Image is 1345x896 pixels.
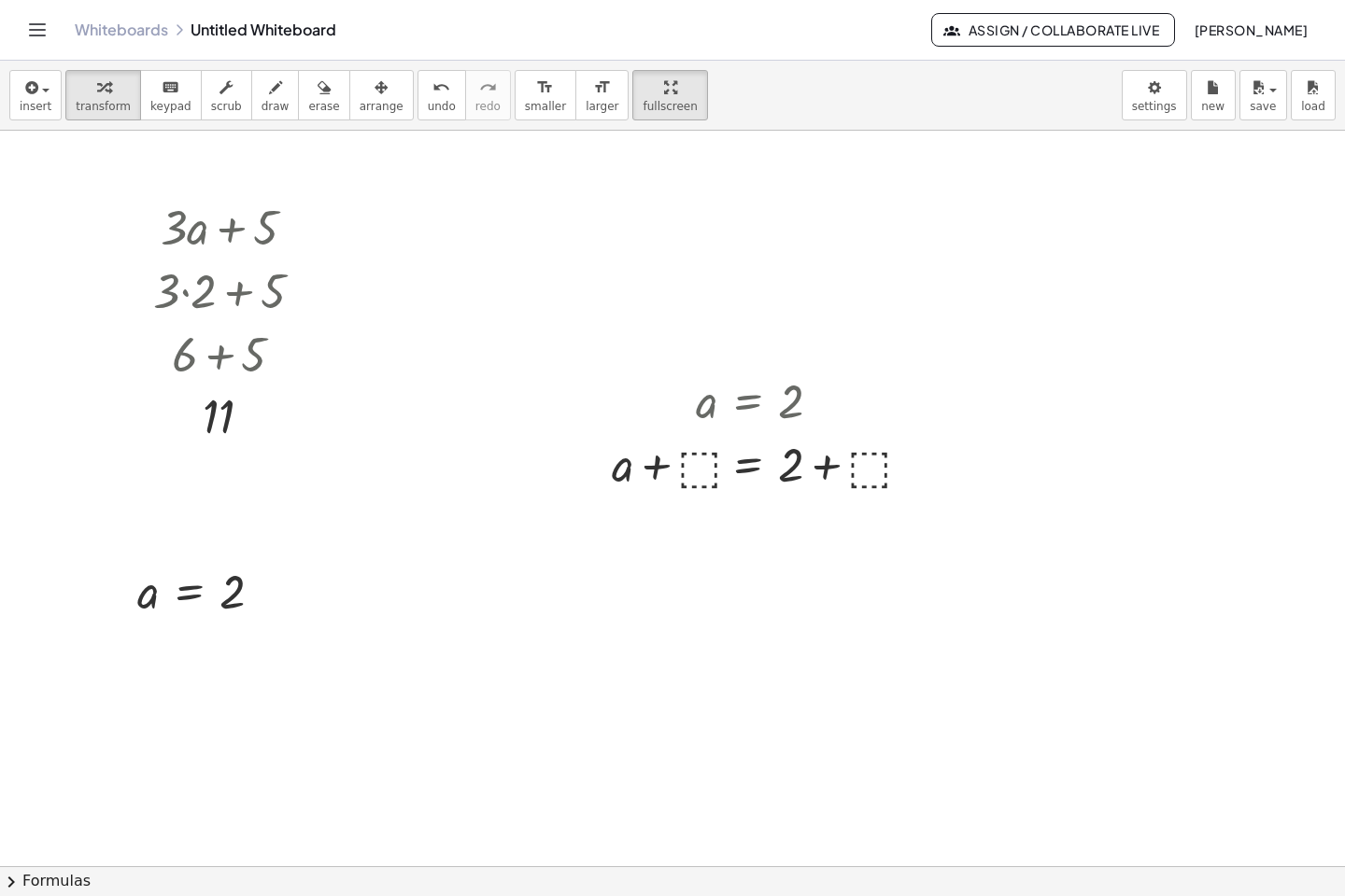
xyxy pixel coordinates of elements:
span: keypad [150,100,191,113]
i: keyboard [162,77,179,99]
button: undoundo [418,70,466,120]
span: [PERSON_NAME] [1194,21,1308,38]
a: Whiteboards [75,21,168,39]
button: arrange [349,70,414,120]
span: transform [76,100,131,113]
span: smaller [525,100,566,113]
button: scrub [201,70,252,120]
button: Assign / Collaborate Live [931,13,1175,47]
button: insert [9,70,62,120]
button: keyboardkeypad [140,70,202,120]
button: settings [1122,70,1187,120]
button: erase [298,70,349,120]
span: larger [586,100,618,113]
button: redoredo [465,70,511,120]
button: save [1239,70,1287,120]
span: insert [20,100,51,113]
span: new [1201,100,1225,113]
button: fullscreen [632,70,707,120]
i: undo [432,77,450,99]
button: new [1191,70,1236,120]
span: settings [1132,100,1177,113]
button: transform [65,70,141,120]
span: arrange [360,100,403,113]
span: fullscreen [643,100,697,113]
button: [PERSON_NAME] [1179,13,1323,47]
button: draw [251,70,300,120]
span: load [1301,100,1325,113]
button: format_sizesmaller [515,70,576,120]
i: format_size [536,77,554,99]
span: Assign / Collaborate Live [947,21,1159,38]
span: save [1250,100,1276,113]
span: redo [475,100,501,113]
i: format_size [593,77,611,99]
span: undo [428,100,456,113]
span: erase [308,100,339,113]
button: Toggle navigation [22,15,52,45]
span: draw [262,100,290,113]
button: format_sizelarger [575,70,629,120]
i: redo [479,77,497,99]
span: scrub [211,100,242,113]
button: load [1291,70,1336,120]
